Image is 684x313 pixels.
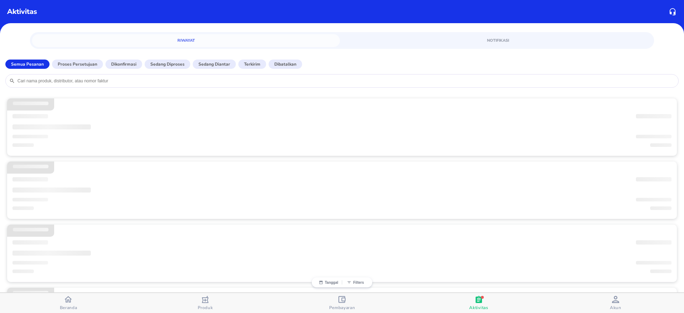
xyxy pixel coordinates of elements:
a: Riwayat [32,34,340,47]
span: Beranda [60,305,77,311]
span: ‌ [636,135,672,138]
span: ‌ [636,261,672,265]
button: Sedang diantar [193,60,236,69]
button: Pembayaran [274,293,410,313]
span: Notifikasi [348,37,648,44]
span: ‌ [636,198,672,201]
span: ‌ [12,114,48,118]
button: Tanggal [315,280,342,284]
span: ‌ [13,291,48,294]
p: Proses Persetujuan [58,61,97,67]
button: Filters [342,280,369,284]
span: ‌ [636,240,672,245]
span: ‌ [13,102,48,105]
span: ‌ [12,198,48,201]
button: Terkirim [238,60,266,69]
span: ‌ [12,240,48,245]
input: Cari nama produk, distributor, atau nomor faktur [17,78,675,84]
button: Proses Persetujuan [52,60,103,69]
p: Dikonfirmasi [111,61,136,67]
p: Semua Pesanan [11,61,44,67]
span: ‌ [13,165,48,168]
span: Riwayat [36,37,336,44]
p: Terkirim [244,61,260,67]
span: ‌ [13,228,48,231]
span: ‌ [636,114,672,118]
span: Produk [198,305,213,311]
span: ‌ [12,206,34,210]
span: ‌ [636,177,672,181]
span: ‌ [12,143,34,147]
p: Sedang diproses [150,61,185,67]
button: Sedang diproses [145,60,190,69]
span: ‌ [12,177,48,181]
span: ‌ [12,135,48,138]
div: simple tabs [30,32,654,47]
button: Dibatalkan [269,60,302,69]
span: ‌ [650,206,672,210]
p: Dibatalkan [274,61,296,67]
span: Akun [610,305,621,311]
span: ‌ [650,143,672,147]
button: Produk [137,293,274,313]
p: Aktivitas [7,6,37,17]
span: Aktivitas [469,305,488,311]
button: Semua Pesanan [5,60,50,69]
span: ‌ [12,188,91,193]
span: Pembayaran [329,305,355,311]
span: ‌ [12,270,34,273]
span: ‌ [650,270,672,273]
button: Akun [547,293,684,313]
a: Notifikasi [344,34,652,47]
span: ‌ [12,124,91,129]
span: ‌ [12,251,91,256]
span: ‌ [12,261,48,265]
button: Dikonfirmasi [105,60,142,69]
button: Aktivitas [410,293,547,313]
p: Sedang diantar [198,61,230,67]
